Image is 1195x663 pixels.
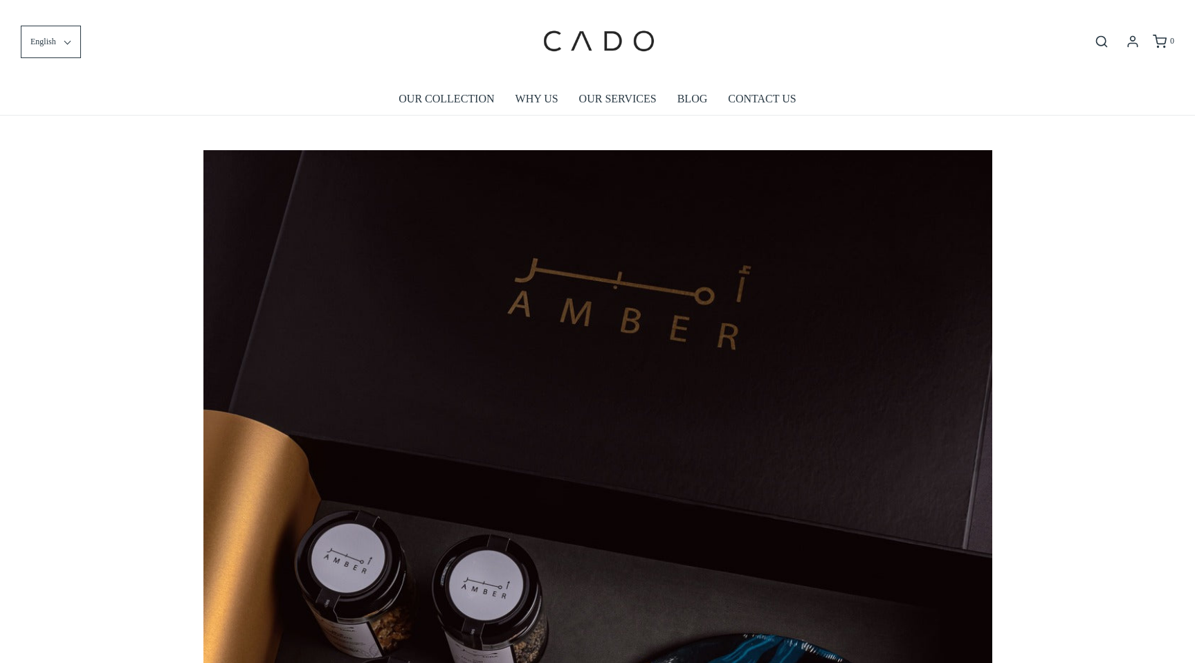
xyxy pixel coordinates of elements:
a: WHY US [516,83,558,115]
button: Open search bar [1089,34,1114,49]
img: cadogifting [539,10,657,73]
span: 0 [1170,36,1174,46]
a: 0 [1151,35,1174,48]
button: English [21,26,81,58]
a: OUR SERVICES [579,83,657,115]
a: OUR COLLECTION [399,83,494,115]
a: CONTACT US [728,83,796,115]
span: English [30,35,56,48]
a: BLOG [677,83,708,115]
